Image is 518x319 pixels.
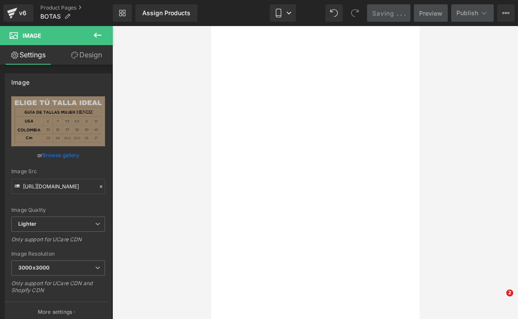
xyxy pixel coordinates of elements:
[451,4,494,22] button: Publish
[58,45,115,65] a: Design
[11,236,105,249] div: Only support for UCare CDN
[40,4,113,11] a: Product Pages
[372,10,394,17] span: Saving
[11,168,105,174] div: Image Src
[18,264,49,271] b: 3000x3000
[497,4,515,22] button: More
[488,289,509,310] iframe: Intercom live chat
[325,4,343,22] button: Undo
[40,13,61,20] span: BOTAS
[23,32,41,39] span: Image
[419,9,443,18] span: Preview
[11,151,105,160] div: or
[11,179,105,194] input: Link
[11,74,30,86] div: Image
[11,251,105,257] div: Image Resolution
[506,289,513,296] span: 2
[38,308,72,316] p: More settings
[17,7,28,19] div: v6
[18,220,36,227] b: Lighter
[397,10,398,17] span: .
[43,148,79,163] a: Browse gallery
[113,4,132,22] a: New Library
[11,280,105,299] div: Only support for UCare CDN and Shopify CDN
[414,4,448,22] a: Preview
[142,10,190,16] div: Assign Products
[346,4,364,22] button: Redo
[11,146,105,179] span: Upload image
[11,207,105,213] div: Image Quality
[3,4,33,22] a: v6
[456,10,478,16] span: Publish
